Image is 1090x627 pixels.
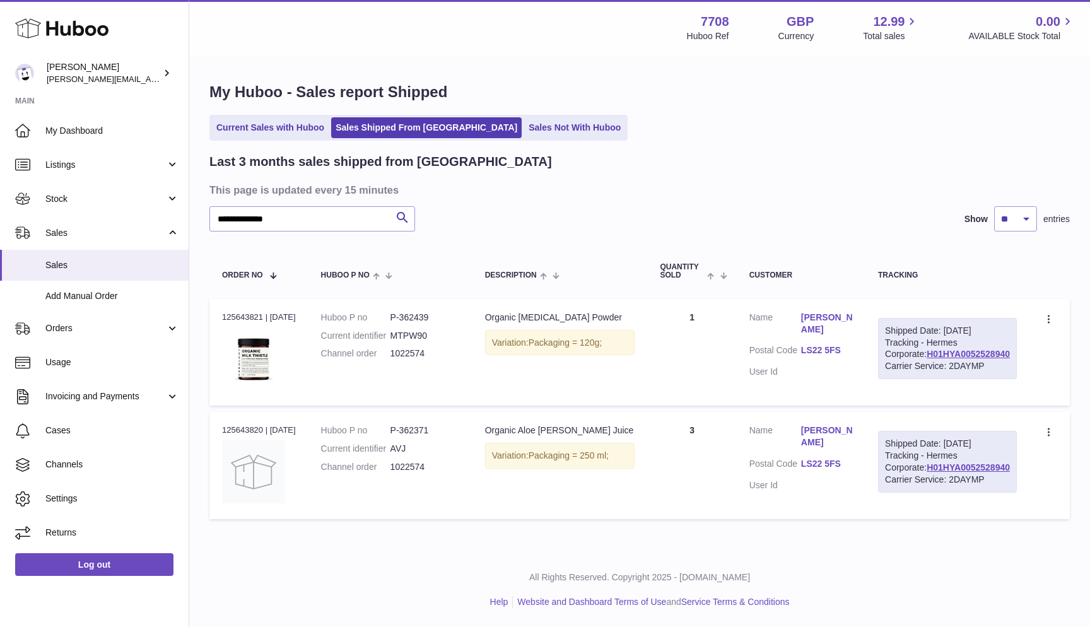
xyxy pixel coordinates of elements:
span: Stock [45,193,166,205]
span: Total sales [863,30,919,42]
dd: P-362371 [390,425,460,437]
span: Packaging = 120g; [529,337,602,348]
span: Huboo P no [321,271,370,279]
a: LS22 5FS [801,458,853,470]
img: 77081700557599.jpg [222,327,285,390]
div: 125643820 | [DATE] [222,425,296,436]
a: Sales Shipped From [GEOGRAPHIC_DATA] [331,117,522,138]
dd: MTPW90 [390,330,460,342]
img: no-photo.jpg [222,440,285,503]
a: Help [490,597,508,607]
div: 125643821 | [DATE] [222,312,296,323]
span: Description [485,271,537,279]
a: [PERSON_NAME] [801,425,853,448]
dt: Channel order [321,461,390,473]
span: Sales [45,259,179,271]
td: 3 [647,412,736,519]
a: LS22 5FS [801,344,853,356]
div: Customer [749,271,853,279]
span: Invoicing and Payments [45,390,166,402]
span: Listings [45,159,166,171]
a: Current Sales with Huboo [212,117,329,138]
dt: Postal Code [749,344,801,360]
span: entries [1043,213,1070,225]
span: 0.00 [1036,13,1060,30]
dd: AVJ [390,443,460,455]
span: Quantity Sold [660,263,704,279]
dt: Channel order [321,348,390,360]
a: Website and Dashboard Terms of Use [517,597,666,607]
a: [PERSON_NAME] [801,312,853,336]
span: My Dashboard [45,125,179,137]
dt: Postal Code [749,458,801,473]
div: Currency [778,30,814,42]
span: Settings [45,493,179,505]
div: Huboo Ref [687,30,729,42]
a: H01HYA0052528940 [927,349,1010,359]
div: Organic Aloe [PERSON_NAME] Juice [485,425,635,437]
span: Cases [45,425,179,437]
dt: User Id [749,366,801,378]
div: Carrier Service: 2DAYMP [885,360,1010,372]
span: Sales [45,227,166,239]
dt: Name [749,425,801,452]
li: and [513,596,789,608]
a: Service Terms & Conditions [681,597,790,607]
span: Add Manual Order [45,290,179,302]
span: Returns [45,527,179,539]
td: 1 [647,299,736,406]
dt: Current identifier [321,330,390,342]
dt: Huboo P no [321,312,390,324]
div: Carrier Service: 2DAYMP [885,474,1010,486]
strong: 7708 [701,13,729,30]
dd: P-362439 [390,312,460,324]
span: Order No [222,271,263,279]
div: Tracking - Hermes Corporate: [878,318,1017,380]
div: Tracking - Hermes Corporate: [878,431,1017,493]
dt: Current identifier [321,443,390,455]
label: Show [964,213,988,225]
span: Orders [45,322,166,334]
div: Variation: [485,443,635,469]
h1: My Huboo - Sales report Shipped [209,82,1070,102]
dd: 1022574 [390,348,460,360]
span: Usage [45,356,179,368]
div: Organic [MEDICAL_DATA] Powder [485,312,635,324]
h2: Last 3 months sales shipped from [GEOGRAPHIC_DATA] [209,153,552,170]
a: Log out [15,553,173,576]
dt: Huboo P no [321,425,390,437]
div: Tracking [878,271,1017,279]
span: Channels [45,459,179,471]
div: Shipped Date: [DATE] [885,438,1010,450]
a: 12.99 Total sales [863,13,919,42]
a: 0.00 AVAILABLE Stock Total [968,13,1075,42]
a: H01HYA0052528940 [927,462,1010,472]
img: victor@erbology.co [15,64,34,83]
span: Packaging = 250 ml; [529,450,609,460]
div: [PERSON_NAME] [47,61,160,85]
a: Sales Not With Huboo [524,117,625,138]
dt: User Id [749,479,801,491]
dt: Name [749,312,801,339]
p: All Rights Reserved. Copyright 2025 - [DOMAIN_NAME] [199,571,1080,583]
span: AVAILABLE Stock Total [968,30,1075,42]
strong: GBP [787,13,814,30]
dd: 1022574 [390,461,460,473]
div: Variation: [485,330,635,356]
div: Shipped Date: [DATE] [885,325,1010,337]
span: [PERSON_NAME][EMAIL_ADDRESS][DOMAIN_NAME] [47,74,253,84]
span: 12.99 [873,13,905,30]
h3: This page is updated every 15 minutes [209,183,1067,197]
